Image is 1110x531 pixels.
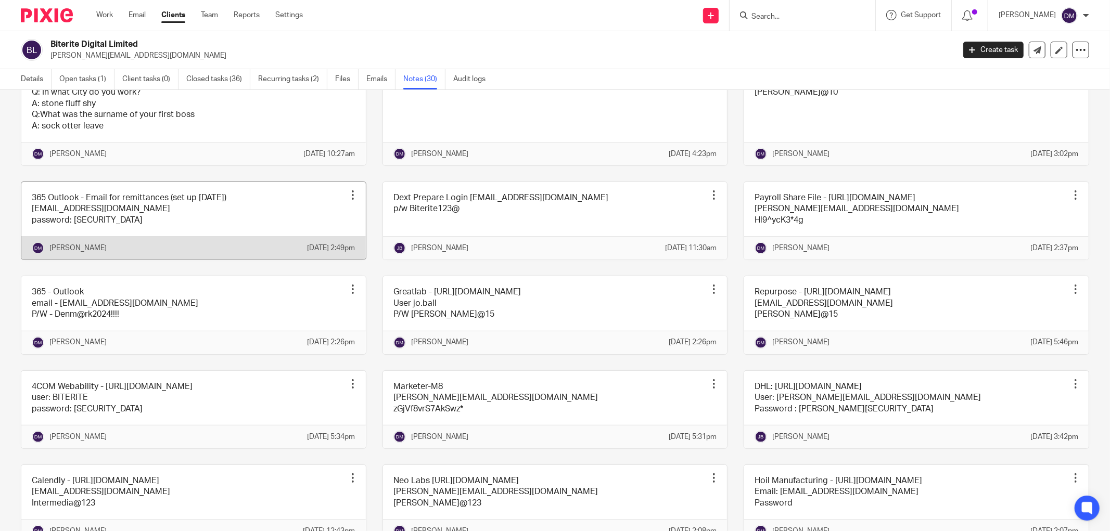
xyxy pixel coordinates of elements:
p: [PERSON_NAME] [772,432,830,442]
p: [DATE] 2:37pm [1030,243,1078,253]
a: Settings [275,10,303,20]
p: [DATE] 5:46pm [1030,337,1078,347]
img: svg%3E [32,148,44,160]
img: svg%3E [393,336,406,349]
img: svg%3E [32,242,44,254]
p: [DATE] 4:23pm [669,149,717,159]
img: svg%3E [393,431,406,443]
p: [DATE] 2:26pm [669,337,717,347]
p: [PERSON_NAME] [411,432,468,442]
img: svg%3E [32,336,44,349]
a: Work [96,10,113,20]
p: [DATE] 2:26pm [308,337,355,347]
a: Open tasks (1) [59,69,114,89]
p: [PERSON_NAME] [49,243,107,253]
p: [PERSON_NAME] [772,337,830,347]
p: [PERSON_NAME][EMAIL_ADDRESS][DOMAIN_NAME] [50,50,948,61]
span: Get Support [901,11,941,19]
p: [PERSON_NAME] [411,337,468,347]
img: svg%3E [32,431,44,443]
img: svg%3E [21,39,43,61]
p: [DATE] 5:34pm [308,432,355,442]
a: Notes (30) [403,69,445,89]
p: [DATE] 5:31pm [669,432,717,442]
a: Client tasks (0) [122,69,178,89]
img: Pixie [21,8,73,22]
p: [PERSON_NAME] [411,149,468,159]
img: svg%3E [393,242,406,254]
a: Email [129,10,146,20]
p: [DATE] 10:27am [304,149,355,159]
p: [PERSON_NAME] [999,10,1056,20]
p: [DATE] 11:30am [665,243,717,253]
p: [PERSON_NAME] [772,243,830,253]
a: Create task [963,42,1024,58]
p: [DATE] 3:02pm [1030,149,1078,159]
a: Files [335,69,359,89]
a: Clients [161,10,185,20]
p: [PERSON_NAME] [49,149,107,159]
p: [PERSON_NAME] [49,337,107,347]
a: Details [21,69,52,89]
p: [DATE] 2:49pm [308,243,355,253]
a: Emails [366,69,395,89]
a: Reports [234,10,260,20]
img: svg%3E [393,148,406,160]
p: [PERSON_NAME] [49,432,107,442]
img: svg%3E [755,242,767,254]
img: svg%3E [755,431,767,443]
h2: Biterite Digital Limited [50,39,768,50]
a: Closed tasks (36) [186,69,250,89]
p: [PERSON_NAME] [411,243,468,253]
p: [DATE] 3:42pm [1030,432,1078,442]
a: Recurring tasks (2) [258,69,327,89]
a: Audit logs [453,69,493,89]
input: Search [750,12,844,22]
img: svg%3E [1061,7,1078,24]
img: svg%3E [755,336,767,349]
p: [PERSON_NAME] [772,149,830,159]
a: Team [201,10,218,20]
img: svg%3E [755,148,767,160]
